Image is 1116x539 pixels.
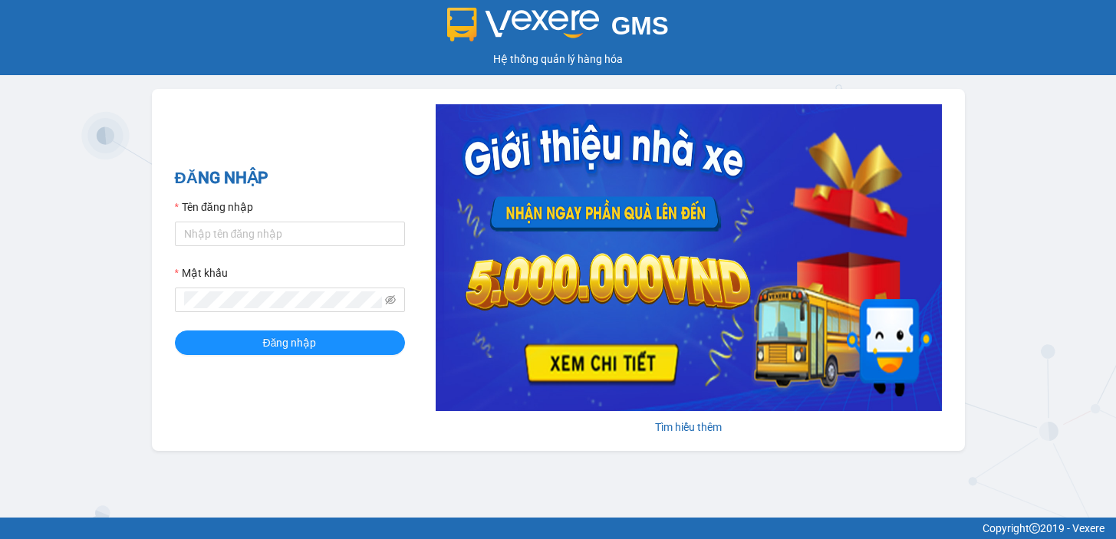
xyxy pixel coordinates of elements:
button: Đăng nhập [175,330,405,355]
div: Copyright 2019 - Vexere [12,520,1104,537]
input: Tên đăng nhập [175,222,405,246]
label: Tên đăng nhập [175,199,253,215]
span: copyright [1029,523,1040,534]
img: logo 2 [447,8,599,41]
span: eye-invisible [385,294,396,305]
input: Mật khẩu [184,291,382,308]
span: Đăng nhập [263,334,317,351]
label: Mật khẩu [175,265,228,281]
div: Tìm hiểu thêm [436,419,942,435]
span: GMS [611,12,669,40]
img: banner-0 [436,104,942,411]
h2: ĐĂNG NHẬP [175,166,405,191]
div: Hệ thống quản lý hàng hóa [4,51,1112,67]
a: GMS [447,23,669,35]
